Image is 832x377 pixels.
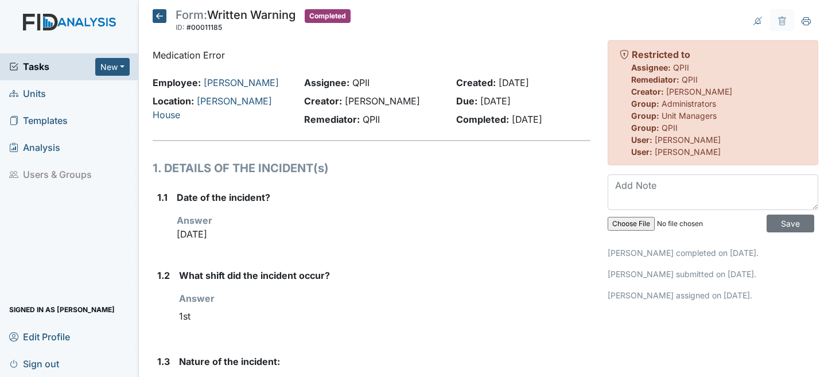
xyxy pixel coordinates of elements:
span: Units [9,85,46,103]
strong: User: [631,147,652,157]
label: 1.2 [157,269,170,282]
label: 1.1 [157,191,168,204]
span: #00011185 [186,23,222,32]
strong: Group: [631,111,659,121]
h1: 1. DETAILS OF THE INCIDENT(s) [153,160,591,177]
label: Nature of the incident: [179,355,280,368]
button: New [95,58,130,76]
strong: Creator: [631,87,664,96]
a: [PERSON_NAME] House [153,95,272,121]
p: [DATE] [177,227,591,241]
strong: Group: [631,123,659,133]
label: Date of the incident? [177,191,270,204]
label: 1.3 [157,355,170,368]
strong: Employee: [153,77,201,88]
span: Analysis [9,139,60,157]
span: Templates [9,112,68,130]
p: Medication Error [153,48,591,62]
a: [PERSON_NAME] [204,77,279,88]
span: [DATE] [480,95,511,107]
strong: Completed: [456,114,509,125]
strong: Group: [631,99,659,108]
span: QPII [662,123,678,133]
span: Form: [176,8,207,22]
span: ID: [176,23,185,32]
strong: Location: [153,95,194,107]
label: What shift did the incident occur? [179,269,330,282]
div: 1st [179,305,591,327]
a: Tasks [9,60,95,73]
div: Written Warning [176,9,296,34]
span: [DATE] [499,77,529,88]
strong: Creator: [304,95,342,107]
p: [PERSON_NAME] completed on [DATE]. [608,247,818,259]
span: QPII [352,77,370,88]
p: [PERSON_NAME] submitted on [DATE]. [608,268,818,280]
span: QPII [682,75,698,84]
span: [PERSON_NAME] [666,87,732,96]
strong: Created: [456,77,496,88]
strong: Due: [456,95,477,107]
span: [PERSON_NAME] [655,135,721,145]
span: QPII [363,114,380,125]
span: Completed [305,9,351,23]
span: Signed in as [PERSON_NAME] [9,301,115,318]
strong: Remediator: [631,75,679,84]
span: QPII [673,63,689,72]
span: [PERSON_NAME] [655,147,721,157]
p: [PERSON_NAME] assigned on [DATE]. [608,289,818,301]
span: [DATE] [512,114,542,125]
strong: Answer [179,293,215,304]
strong: Answer [177,215,212,226]
span: Unit Managers [662,111,717,121]
span: Administrators [662,99,716,108]
strong: Restricted to [632,49,690,60]
input: Save [767,215,814,232]
strong: Remediator: [304,114,360,125]
span: Edit Profile [9,328,70,345]
strong: Assignee: [631,63,671,72]
span: [PERSON_NAME] [345,95,420,107]
span: Sign out [9,355,59,372]
strong: User: [631,135,652,145]
strong: Assignee: [304,77,349,88]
